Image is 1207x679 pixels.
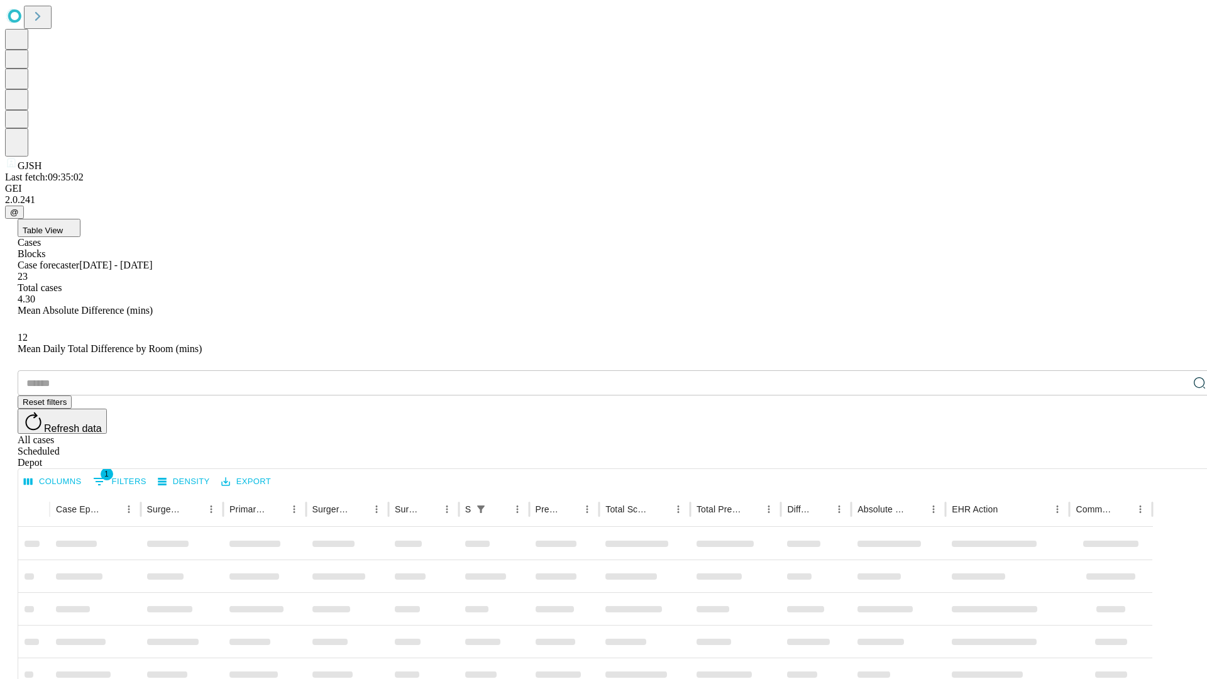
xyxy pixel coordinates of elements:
button: Sort [421,500,438,518]
div: Surgery Date [395,504,419,514]
span: Table View [23,226,63,235]
button: Sort [561,500,578,518]
button: Sort [742,500,760,518]
button: Sort [652,500,670,518]
button: Menu [509,500,526,518]
button: Menu [925,500,942,518]
span: Total cases [18,282,62,293]
button: Show filters [90,472,150,492]
button: Sort [102,500,120,518]
button: Menu [285,500,303,518]
span: 1 [101,468,113,480]
div: Case Epic Id [56,504,101,514]
div: 2.0.241 [5,194,1202,206]
button: Sort [185,500,202,518]
button: Menu [1049,500,1066,518]
button: Menu [368,500,385,518]
button: Menu [202,500,220,518]
button: Menu [578,500,596,518]
div: EHR Action [952,504,998,514]
button: Menu [830,500,848,518]
button: Reset filters [18,395,72,409]
button: Show filters [472,500,490,518]
span: Refresh data [44,423,102,434]
button: Menu [1132,500,1149,518]
span: [DATE] - [DATE] [79,260,152,270]
button: Density [155,472,213,492]
button: Menu [670,500,687,518]
div: Primary Service [229,504,266,514]
div: Total Scheduled Duration [605,504,651,514]
div: GEI [5,183,1202,194]
div: Scheduled In Room Duration [465,504,471,514]
button: Menu [438,500,456,518]
button: Menu [120,500,138,518]
button: Sort [350,500,368,518]
span: GJSH [18,160,41,171]
button: Select columns [21,472,85,492]
button: Menu [760,500,778,518]
div: Difference [787,504,812,514]
div: Comments [1076,504,1112,514]
div: Total Predicted Duration [697,504,742,514]
span: Mean Daily Total Difference by Room (mins) [18,343,202,354]
span: @ [10,207,19,217]
span: Last fetch: 09:35:02 [5,172,84,182]
button: Sort [268,500,285,518]
button: Table View [18,219,80,237]
span: 23 [18,271,28,282]
button: Sort [491,500,509,518]
button: Refresh data [18,409,107,434]
span: Reset filters [23,397,67,407]
span: 4.30 [18,294,35,304]
div: Predicted In Room Duration [536,504,560,514]
button: Sort [907,500,925,518]
button: @ [5,206,24,219]
button: Export [218,472,274,492]
button: Sort [813,500,830,518]
div: Surgeon Name [147,504,184,514]
span: 12 [18,332,28,343]
button: Sort [999,500,1017,518]
div: Absolute Difference [857,504,906,514]
span: Mean Absolute Difference (mins) [18,305,153,316]
span: Case forecaster [18,260,79,270]
button: Sort [1114,500,1132,518]
div: Surgery Name [312,504,349,514]
div: 1 active filter [472,500,490,518]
